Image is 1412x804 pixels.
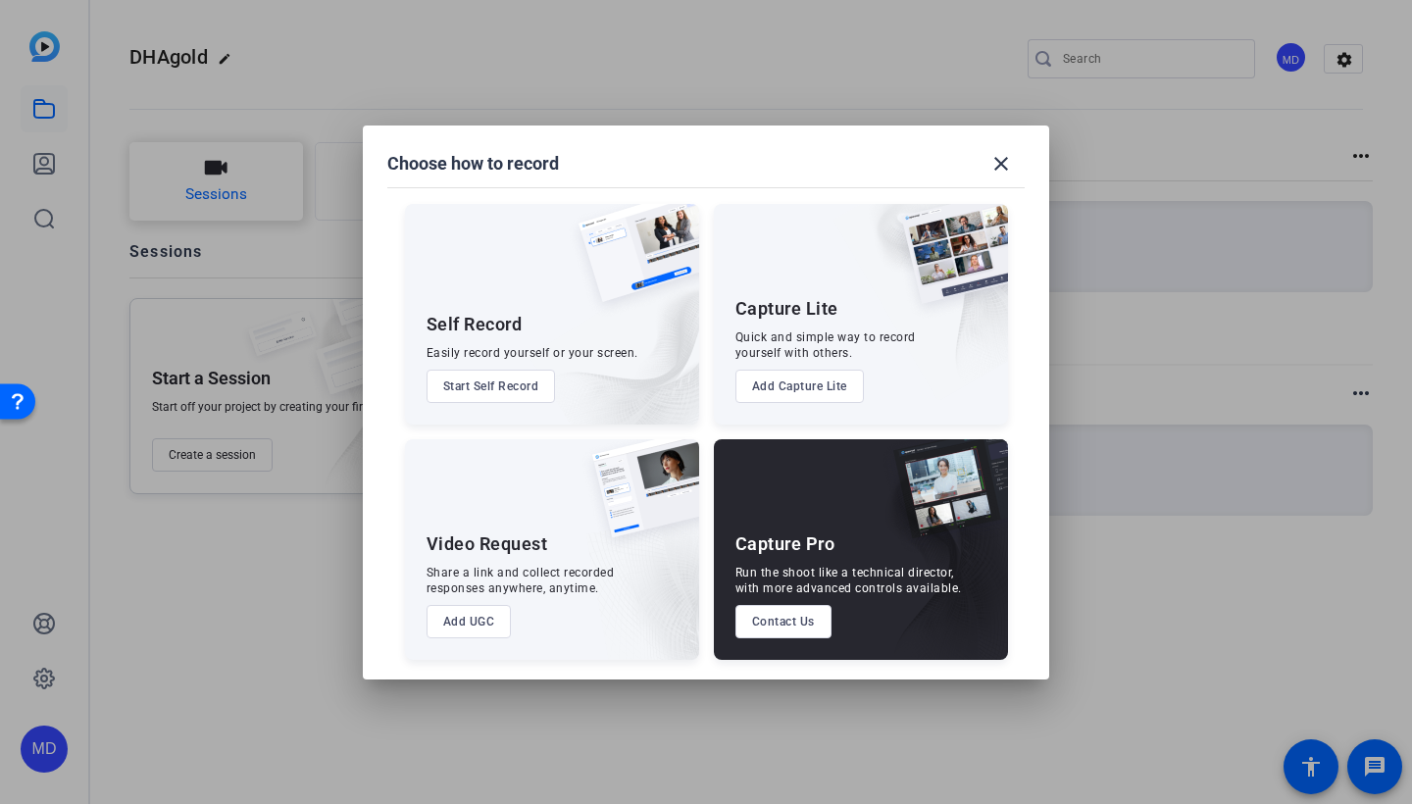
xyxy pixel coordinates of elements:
img: capture-lite.png [886,204,1008,324]
div: Quick and simple way to record yourself with others. [735,329,916,361]
button: Contact Us [735,605,832,638]
img: embarkstudio-self-record.png [529,246,699,425]
div: Easily record yourself or your screen. [427,345,638,361]
img: capture-pro.png [879,439,1008,559]
h1: Choose how to record [387,152,559,176]
button: Add UGC [427,605,512,638]
div: Video Request [427,532,548,556]
div: Self Record [427,313,523,336]
div: Capture Lite [735,297,838,321]
button: Add Capture Lite [735,370,864,403]
img: embarkstudio-capture-lite.png [832,204,1008,400]
mat-icon: close [989,152,1013,176]
div: Capture Pro [735,532,835,556]
img: embarkstudio-ugc-content.png [585,500,699,660]
div: Share a link and collect recorded responses anywhere, anytime. [427,565,615,596]
img: embarkstudio-capture-pro.png [863,464,1008,660]
button: Start Self Record [427,370,556,403]
img: ugc-content.png [578,439,699,558]
div: Run the shoot like a technical director, with more advanced controls available. [735,565,962,596]
img: self-record.png [564,204,699,322]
